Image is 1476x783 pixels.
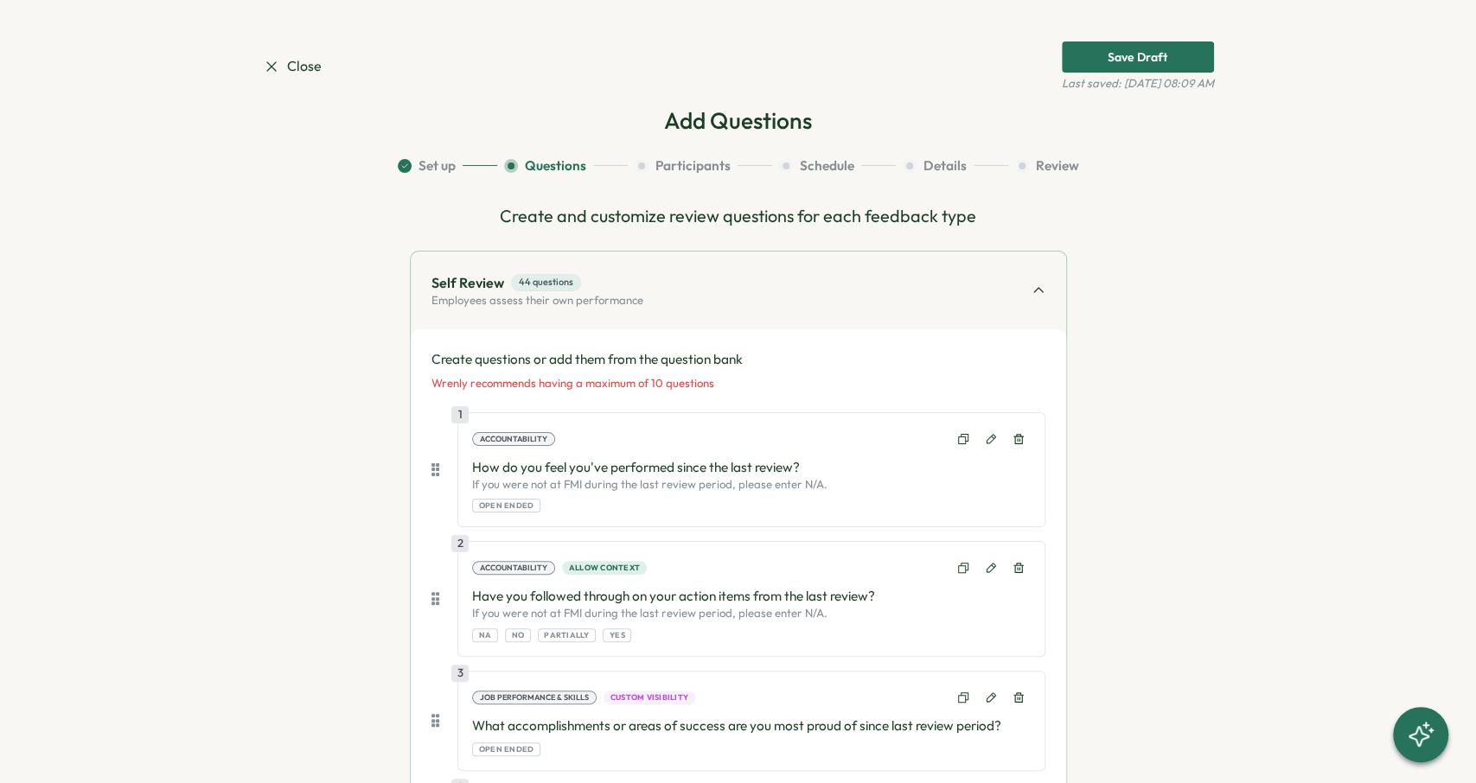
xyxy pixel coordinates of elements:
span: Open ended [479,743,534,755]
div: Save Draft [1108,51,1167,63]
p: Self Review [431,272,504,294]
button: Review [1015,156,1079,175]
p: How do you feel you've performed since the last review? [472,458,1030,477]
p: Have you followed through on your action items from the last review? [472,587,1030,606]
p: Wrenly recommends having a maximum of 10 questions [431,376,1045,391]
div: Accountability [472,432,555,446]
div: 3 [451,665,469,682]
span: Open ended [479,500,534,512]
span: Allow context [569,562,640,574]
button: Participants [635,156,772,175]
span: Yes [610,629,625,641]
h2: Add Questions [664,105,812,136]
p: If you were not at FMI during the last review period, please enter N/A. [472,477,1030,493]
div: Job Performance & Skills [472,691,597,704]
button: Set up [398,156,497,175]
span: Partially [544,629,589,641]
button: Save Draft [1062,41,1214,73]
p: Create and customize review questions for each feedback type [410,203,1067,230]
span: 44 questions [511,274,581,290]
p: Create questions or add them from the question bank [431,350,1045,369]
span: NA [479,629,492,641]
button: Schedule [779,156,896,175]
span: No [512,629,525,641]
div: Accountability [472,561,555,575]
a: Close [263,55,322,77]
span: Last saved: [DATE] 08:09 AM [1062,76,1214,92]
span: Custom visibility [610,691,688,703]
p: If you were not at FMI during the last review period, please enter N/A. [472,606,1030,621]
button: Questions [504,156,628,175]
div: 1 [451,406,469,423]
button: Details [903,156,1008,175]
div: 2 [451,535,469,552]
p: What accomplishments or areas of success are you most proud of since last review period? [472,716,1030,735]
p: Employees assess their own performance [431,293,643,309]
